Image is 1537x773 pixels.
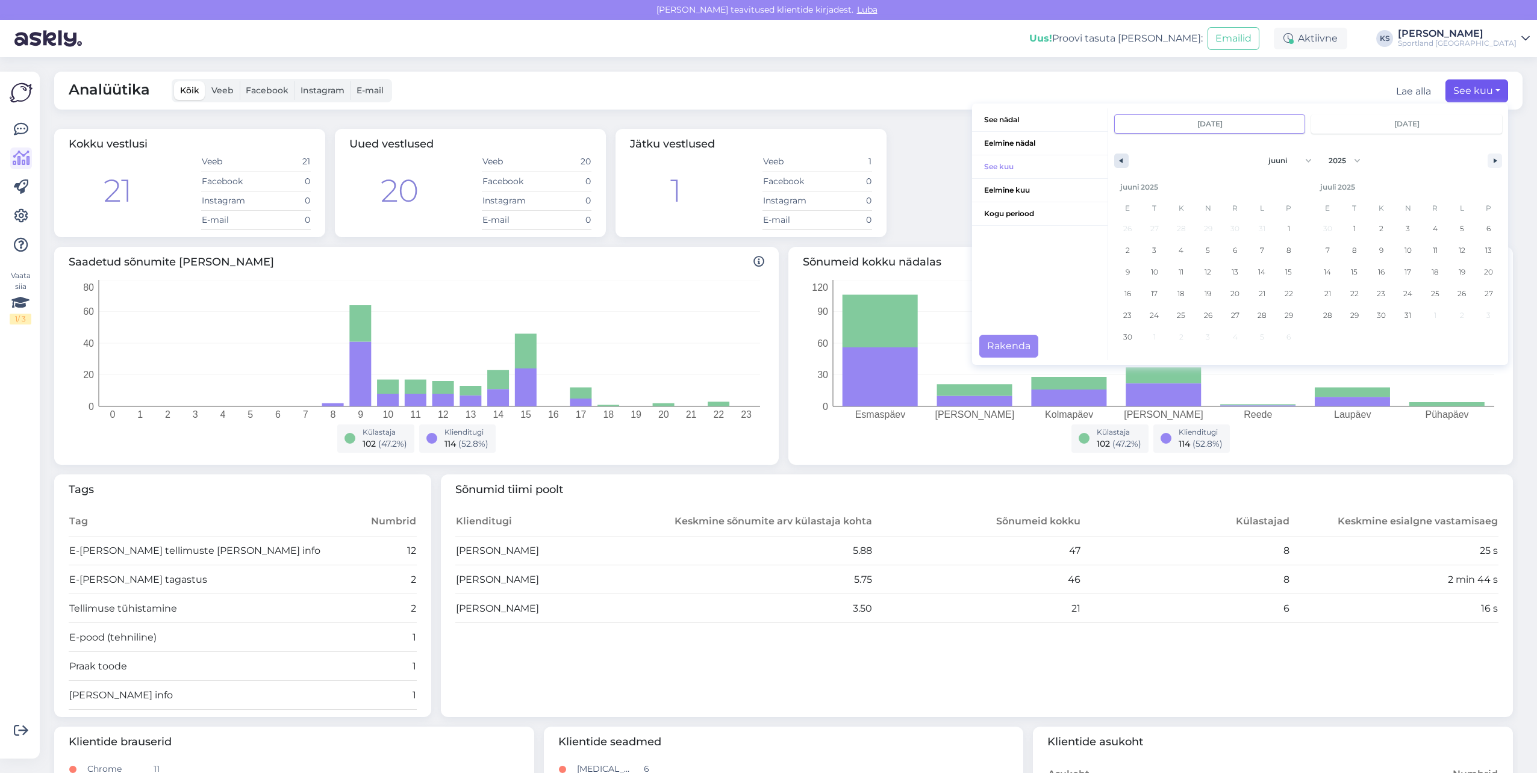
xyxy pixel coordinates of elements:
button: 19 [1195,283,1222,305]
span: 15 [1285,261,1292,283]
button: 17 [1395,261,1422,283]
span: 26 [1457,283,1466,305]
button: Emailid [1208,27,1259,50]
td: Praak toode [69,652,329,681]
button: 9 [1114,261,1141,283]
span: 22 [1285,283,1293,305]
button: 1 [1275,218,1302,240]
tspan: 4 [220,409,225,420]
span: 12 [1459,240,1465,261]
td: 21 [256,152,311,172]
button: 29 [1341,305,1368,326]
tspan: Laupäev [1334,409,1371,420]
span: 7 [1260,240,1264,261]
div: 1 / 3 [10,314,31,324]
tspan: 1 [137,409,143,420]
span: N [1195,199,1222,218]
button: 4 [1421,218,1448,240]
tspan: 60 [83,306,94,317]
span: 4 [1179,240,1183,261]
span: 3 [1406,218,1410,240]
button: 22 [1341,283,1368,305]
td: [PERSON_NAME] [455,536,664,565]
span: Instagram [301,85,344,96]
span: K [1368,199,1395,218]
div: 21 [104,167,132,214]
button: 18 [1168,283,1195,305]
span: Tags [69,482,417,498]
th: Numbrid [329,508,416,536]
td: 1 [329,652,416,681]
td: E-mail [762,210,817,229]
td: E-pood (tehniline) [69,623,329,652]
button: 26 [1195,305,1222,326]
button: 27 [1475,283,1502,305]
span: Saadetud sõnumite [PERSON_NAME] [69,254,764,270]
div: Külastaja [363,427,407,438]
tspan: 21 [686,409,697,420]
button: 9 [1368,240,1395,261]
span: Kogu periood [972,202,1108,225]
tspan: 0 [823,401,828,411]
span: 14 [1258,261,1265,283]
td: 0 [537,210,591,229]
span: 9 [1379,240,1383,261]
td: [PERSON_NAME] [455,565,664,594]
td: 0 [817,191,872,210]
button: 7 [1314,240,1341,261]
span: 19 [1205,283,1211,305]
span: R [1221,199,1249,218]
span: 16 [1124,283,1131,305]
span: 29 [1350,305,1359,326]
tspan: 19 [631,409,641,420]
td: 0 [817,172,872,191]
span: P [1275,199,1302,218]
tspan: 0 [110,409,115,420]
td: 2 min 44 s [1290,565,1499,594]
tspan: Reede [1244,409,1272,420]
span: 20 [1484,261,1493,283]
span: 2 [1379,218,1383,240]
td: 0 [256,172,311,191]
button: 28 [1314,305,1341,326]
button: 12 [1448,240,1476,261]
button: 7 [1249,240,1276,261]
button: Rakenda [979,335,1038,358]
button: 11 [1168,261,1195,283]
div: Aktiivne [1274,28,1347,49]
tspan: Pühapäev [1426,409,1469,420]
span: P [1475,199,1502,218]
span: Kõik [180,85,199,96]
button: 29 [1275,305,1302,326]
span: Jätku vestlused [630,137,715,151]
span: 7 [1326,240,1330,261]
button: 24 [1395,283,1422,305]
tspan: 20 [658,409,669,420]
span: See nädal [972,108,1108,131]
th: Sõnumeid kokku [873,508,1082,536]
tspan: 120 [812,282,828,292]
tspan: 30 [817,370,828,380]
td: Veeb [201,152,256,172]
span: Sõnumid tiimi poolt [455,482,1499,498]
input: Continuous [1312,115,1501,133]
th: Keskmine esialgne vastamisaeg [1290,508,1499,536]
span: 114 [444,438,456,449]
tspan: 14 [493,409,503,420]
button: 10 [1141,261,1168,283]
span: K [1168,199,1195,218]
button: 10 [1395,240,1422,261]
span: 11 [1179,261,1183,283]
span: 9 [1126,261,1130,283]
button: 13 [1221,261,1249,283]
td: E-mail [482,210,537,229]
tspan: 7 [303,409,308,420]
span: Veeb [211,85,234,96]
tspan: 2 [165,409,170,420]
tspan: Kolmapäev [1045,409,1093,420]
div: KS [1376,30,1393,47]
div: juuni 2025 [1114,176,1302,199]
span: 20 [1230,283,1239,305]
button: 23 [1114,305,1141,326]
button: 30 [1114,326,1141,348]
